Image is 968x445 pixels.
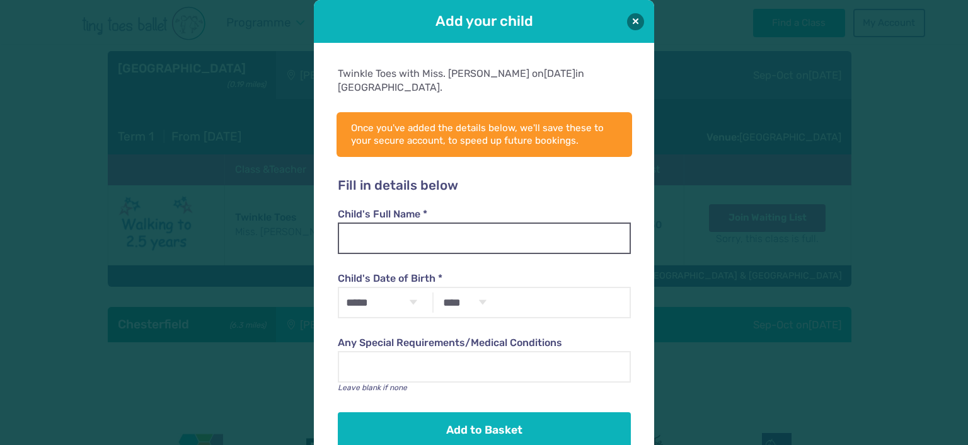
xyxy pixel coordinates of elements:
[338,67,630,95] div: Twinkle Toes with Miss. [PERSON_NAME] on in [GEOGRAPHIC_DATA].
[338,336,630,350] label: Any Special Requirements/Medical Conditions
[338,383,630,393] p: Leave blank if none
[351,122,618,147] p: Once you've added the details below, we'll save these to your secure account, to speed up future ...
[338,178,630,194] h2: Fill in details below
[338,272,630,286] label: Child's Date of Birth *
[338,207,630,221] label: Child's Full Name *
[544,67,575,79] span: [DATE]
[349,11,619,31] h1: Add your child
